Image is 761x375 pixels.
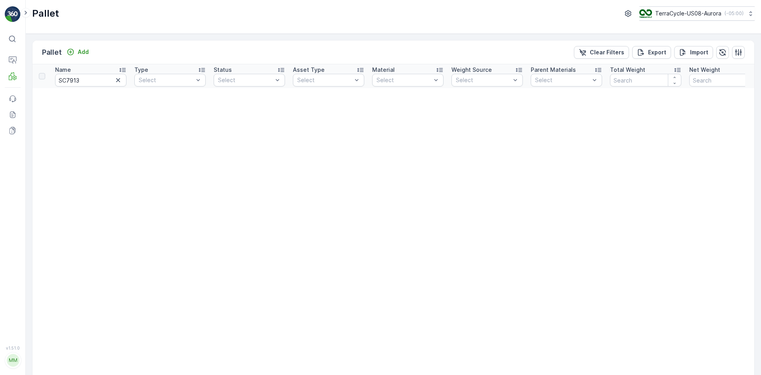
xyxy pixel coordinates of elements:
button: Add [63,47,92,57]
input: Search [55,74,126,87]
span: 70 [46,143,54,150]
p: Weight Source [451,66,492,74]
p: Select [139,76,193,84]
p: Pallet_US08 #7892 [350,7,410,16]
p: Select [218,76,273,84]
p: ( -05:00 ) [725,10,744,17]
p: Select [297,76,352,84]
p: Parent Materials [531,66,576,74]
p: Clear Filters [590,48,624,56]
p: Net Weight [689,66,720,74]
input: Search [610,74,681,87]
button: MM [5,352,21,369]
div: MM [7,354,19,367]
img: image_ci7OI47.png [639,9,652,18]
span: Pallet_US08 #7892 [26,130,78,137]
p: Pallet [32,7,59,20]
p: Total Weight [610,66,645,74]
p: Select [456,76,511,84]
span: Tare Weight : [7,169,44,176]
span: - [42,156,44,163]
p: Import [690,48,708,56]
span: v 1.51.0 [5,346,21,350]
img: logo [5,6,21,22]
p: Select [377,76,431,84]
p: Material [372,66,395,74]
p: Name [55,66,71,74]
p: Type [134,66,148,74]
button: TerraCycle-US08-Aurora(-05:00) [639,6,755,21]
span: Material : [7,196,34,202]
button: Import [674,46,713,59]
span: [PERSON_NAME] [42,183,87,189]
p: TerraCycle-US08-Aurora [655,10,721,17]
p: Export [648,48,666,56]
input: Search [689,74,761,87]
span: Name : [7,130,26,137]
p: Pallet [42,47,62,58]
button: Export [632,46,671,59]
span: Asset Type : [7,183,42,189]
p: Add [78,48,89,56]
span: 70 [44,169,52,176]
p: Status [214,66,232,74]
button: Clear Filters [574,46,629,59]
span: US-A0171 I Fabric, Clothing, Shoes, Bags, Etc [34,196,156,202]
p: Select [535,76,590,84]
span: Net Weight : [7,156,42,163]
p: Asset Type [293,66,325,74]
span: Total Weight : [7,143,46,150]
